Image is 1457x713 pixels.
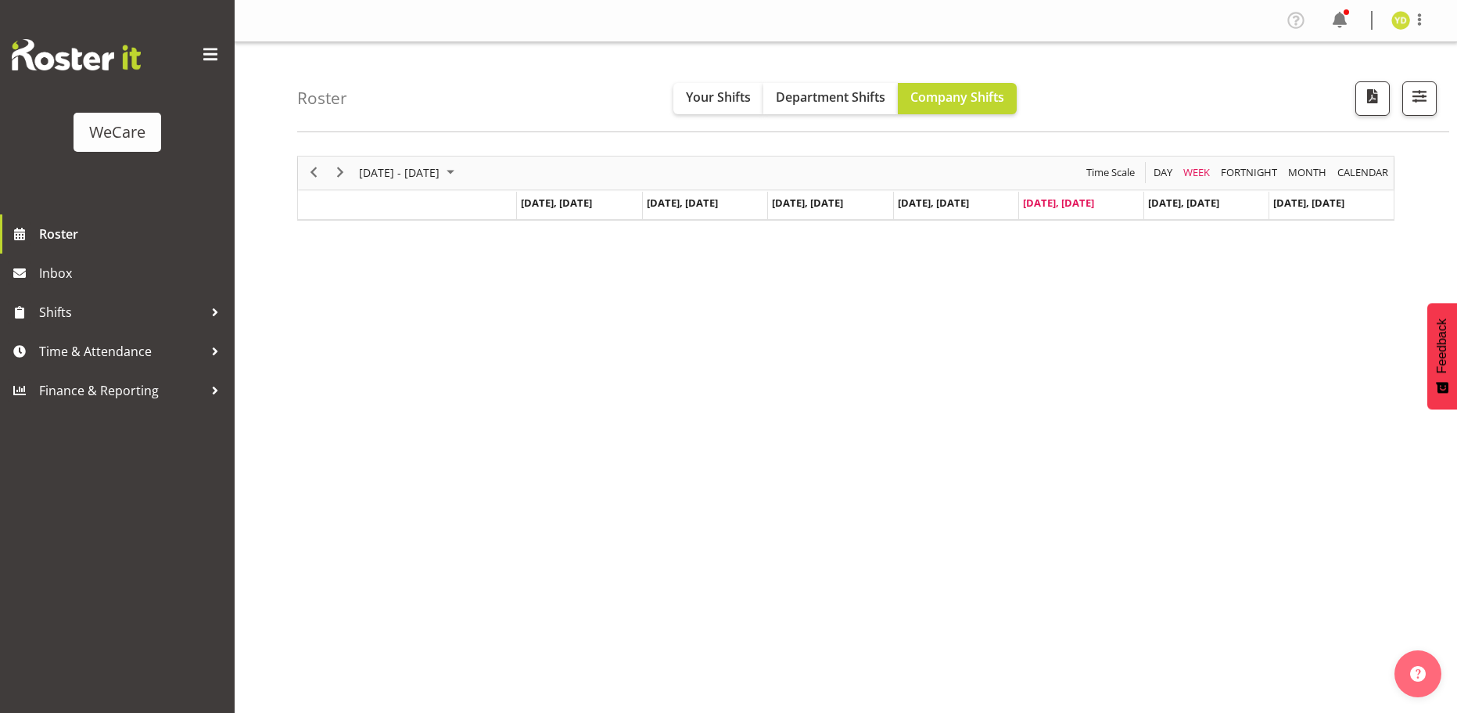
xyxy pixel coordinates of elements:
div: WeCare [89,121,145,144]
button: Timeline Month [1286,163,1330,182]
img: Rosterit website logo [12,39,141,70]
img: help-xxl-2.png [1410,666,1426,682]
span: Department Shifts [776,88,885,106]
span: Finance & Reporting [39,379,203,402]
button: Company Shifts [898,83,1017,114]
button: Download a PDF of the roster according to the set date range. [1355,81,1390,116]
span: [DATE], [DATE] [647,196,718,210]
span: Company Shifts [910,88,1004,106]
span: [DATE], [DATE] [1148,196,1219,210]
span: Feedback [1435,319,1449,373]
button: Timeline Week [1181,163,1213,182]
button: Department Shifts [763,83,898,114]
span: [DATE], [DATE] [1273,196,1344,210]
h4: Roster [297,89,347,107]
span: Day [1152,163,1174,182]
span: Your Shifts [686,88,751,106]
div: September 22 - 28, 2025 [353,157,464,189]
span: Week [1182,163,1211,182]
button: Feedback - Show survey [1427,303,1457,409]
span: calendar [1336,163,1390,182]
div: Timeline Week of September 26, 2025 [297,156,1394,221]
button: Timeline Day [1151,163,1175,182]
span: Month [1287,163,1328,182]
button: Fortnight [1218,163,1280,182]
span: Time Scale [1085,163,1136,182]
button: September 2025 [357,163,461,182]
button: Month [1335,163,1391,182]
span: Roster [39,222,227,246]
span: Inbox [39,261,227,285]
div: next period [327,157,353,189]
button: Previous [303,163,325,182]
div: previous period [300,157,327,189]
span: Shifts [39,301,203,324]
button: Filter Shifts [1402,81,1437,116]
button: Next [330,163,351,182]
span: [DATE], [DATE] [898,196,969,210]
span: [DATE] - [DATE] [357,163,441,182]
span: [DATE], [DATE] [1023,196,1094,210]
img: yvonne-denny10917.jpg [1391,11,1410,30]
button: Your Shifts [673,83,763,114]
button: Time Scale [1084,163,1138,182]
span: [DATE], [DATE] [521,196,592,210]
span: [DATE], [DATE] [772,196,843,210]
span: Time & Attendance [39,340,203,363]
span: Fortnight [1219,163,1279,182]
